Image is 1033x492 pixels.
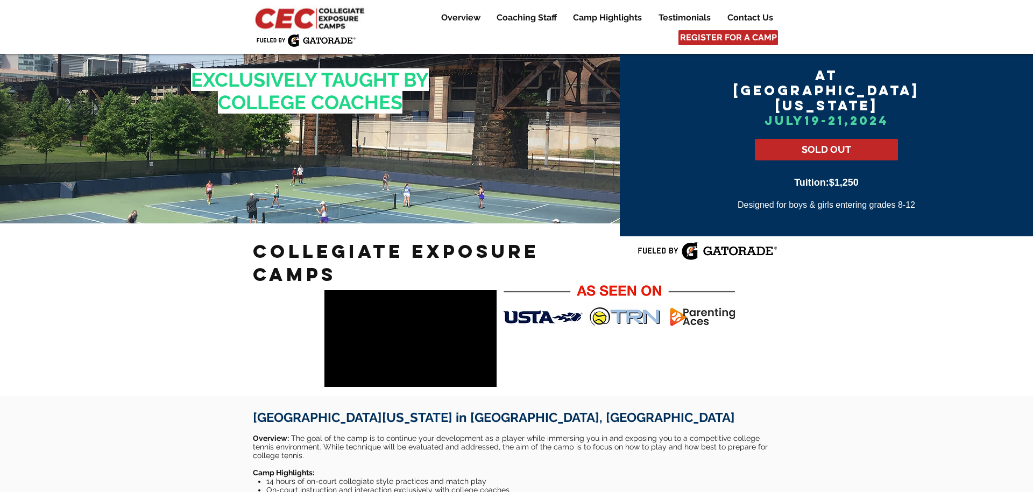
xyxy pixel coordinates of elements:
a: SOLD OUT [755,139,898,160]
img: Fueled by Gatorade.png [638,242,777,261]
iframe: CEC camps videos 2018 [324,290,497,387]
span: SOLD OUT [802,143,851,156]
p: Overview [436,11,486,24]
a: REGISTER FOR A CAMP [678,30,778,45]
a: Testimonials [650,11,719,24]
img: Fueled by Gatorade.png [256,34,356,47]
span: Camp Highlights: [253,468,314,477]
span: EXCLUSIVELY TAUGHT BY COLLEGE COACHES [191,68,429,114]
a: Overview [433,11,488,24]
p: Coaching Staff [491,11,562,24]
span: July [765,113,804,128]
span: [GEOGRAPHIC_DATA][US_STATE] in [GEOGRAPHIC_DATA], [GEOGRAPHIC_DATA] [253,410,735,425]
span: AT [GEOGRAPHIC_DATA][US_STATE] [733,67,919,114]
span: Collegiate Exposure Camps [253,240,539,286]
a: Coaching Staff [489,11,564,24]
span: 14 hours of on-court collegiate style practices and match play [266,477,486,486]
span: Overview: [253,434,289,442]
span: REGISTER FOR A CAMP [680,32,777,44]
span: Designed for boys & girls entering grades 8-12 [738,200,915,209]
span: $1,250 [829,177,859,188]
span: ​ The goal of the camp is to continue your development as a player while immersing you in and exp... [253,434,768,460]
p: Testimonials [653,11,716,24]
p: Camp Highlights [568,11,647,24]
span: 19 [804,113,821,128]
span: Tuition: [794,177,829,188]
span: -21,2024 [821,113,889,128]
nav: Site [425,11,781,24]
img: As Seen On CEC_V2 2_24_22.png [504,282,735,329]
a: Camp Highlights [565,11,650,24]
p: Contact Us [722,11,779,24]
img: CEC Logo Primary_edited.jpg [253,5,369,30]
a: Contact Us [719,11,781,24]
